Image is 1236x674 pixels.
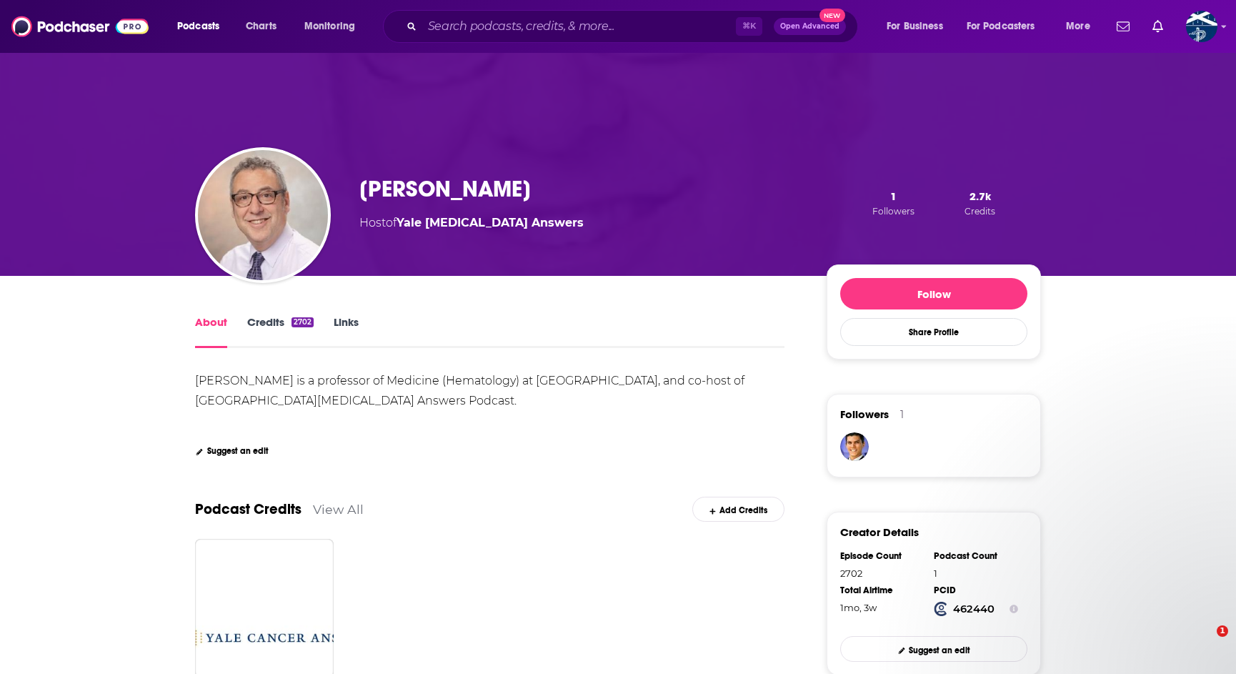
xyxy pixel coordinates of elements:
[934,550,1018,562] div: Podcast Count
[934,568,1018,579] div: 1
[334,315,359,348] a: Links
[397,216,584,229] a: Yale Cancer Answers
[934,602,948,616] img: Podchaser Creator ID logo
[167,15,238,38] button: open menu
[247,315,314,348] a: Credits2702
[840,636,1027,661] a: Suggest an edit
[313,502,364,517] a: View All
[872,206,914,217] span: Followers
[840,550,924,562] div: Episode Count
[1186,11,1217,42] img: User Profile
[960,189,1000,217] button: 2.7kCredits
[890,189,897,203] span: 1
[304,16,355,36] span: Monitoring
[970,189,991,203] span: 2.7k
[934,585,1018,596] div: PCID
[840,525,919,539] h3: Creator Details
[1066,16,1090,36] span: More
[868,189,919,217] button: 1Followers
[877,15,961,38] button: open menu
[840,407,889,421] span: Followers
[780,23,839,30] span: Open Advanced
[177,16,219,36] span: Podcasts
[291,317,314,327] div: 2702
[195,500,301,518] a: Podcast Credits
[774,18,846,35] button: Open AdvancedNew
[386,216,584,229] span: of
[840,585,924,596] div: Total Airtime
[294,15,374,38] button: open menu
[1147,14,1169,39] a: Show notifications dropdown
[840,278,1027,309] button: Follow
[965,206,995,217] span: Credits
[1056,15,1108,38] button: open menu
[198,150,328,280] img: Dr. Steven Gore
[736,17,762,36] span: ⌘ K
[900,408,904,421] div: 1
[1186,11,1217,42] button: Show profile menu
[1111,14,1135,39] a: Show notifications dropdown
[11,13,149,40] img: Podchaser - Follow, Share and Rate Podcasts
[359,216,386,229] span: Host
[887,16,943,36] span: For Business
[957,15,1056,38] button: open menu
[236,15,285,38] a: Charts
[397,10,872,43] div: Search podcasts, credits, & more...
[692,497,784,522] a: Add Credits
[195,315,227,348] a: About
[422,15,736,38] input: Search podcasts, credits, & more...
[840,432,869,461] img: Bernardo Cortina
[195,446,269,456] a: Suggest an edit
[819,9,845,22] span: New
[1186,11,1217,42] span: Logged in as yaleschoolofmedicine
[840,568,924,579] div: 2702
[840,602,877,613] span: 1319 hours, 34 minutes, 50 seconds
[953,603,995,615] strong: 462440
[840,318,1027,346] button: Share Profile
[1217,625,1228,637] span: 1
[359,175,531,203] h1: [PERSON_NAME]
[246,16,276,36] span: Charts
[195,374,747,407] div: [PERSON_NAME] is a professor of Medicine (Hematology) at [GEOGRAPHIC_DATA], and co-host of [GEOGR...
[1187,625,1222,660] iframe: Intercom live chat
[967,16,1035,36] span: For Podcasters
